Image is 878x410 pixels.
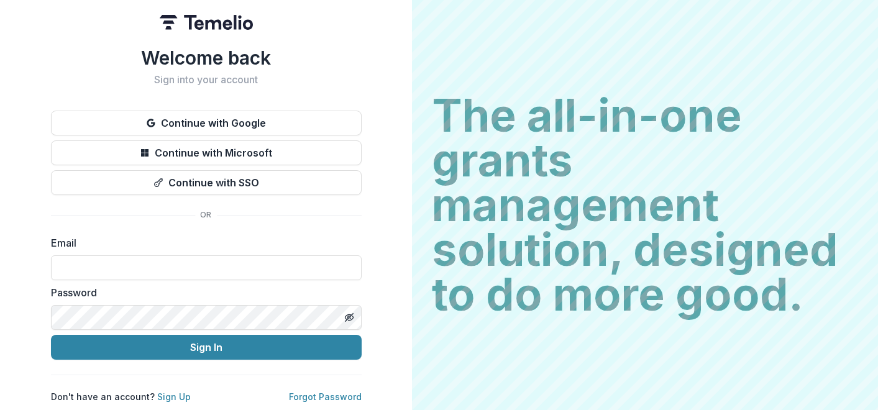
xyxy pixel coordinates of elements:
[51,111,362,135] button: Continue with Google
[157,391,191,402] a: Sign Up
[160,15,253,30] img: Temelio
[51,140,362,165] button: Continue with Microsoft
[51,235,354,250] label: Email
[51,47,362,69] h1: Welcome back
[51,170,362,195] button: Continue with SSO
[51,390,191,403] p: Don't have an account?
[51,335,362,360] button: Sign In
[51,74,362,86] h2: Sign into your account
[339,307,359,327] button: Toggle password visibility
[289,391,362,402] a: Forgot Password
[51,285,354,300] label: Password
